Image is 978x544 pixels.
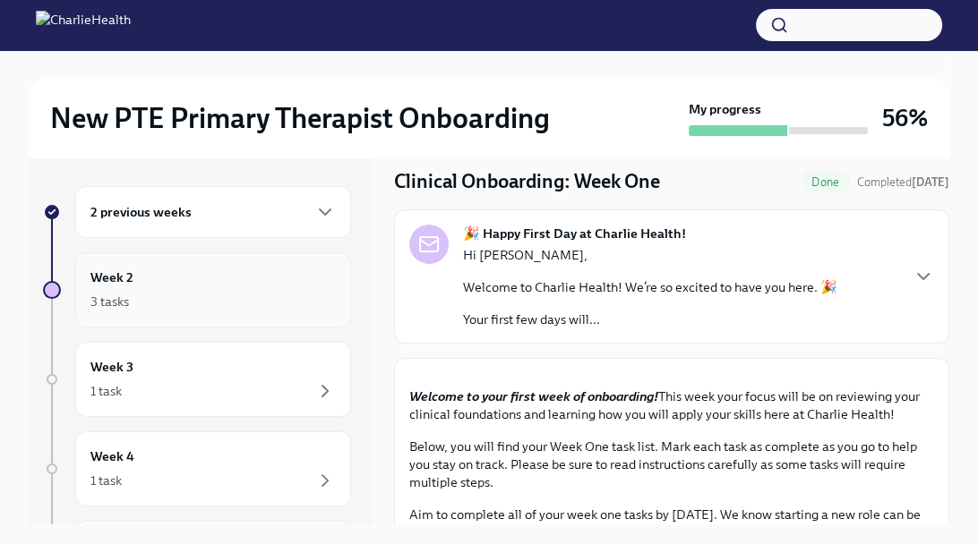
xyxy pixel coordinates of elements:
[43,252,351,327] a: Week 23 tasks
[90,357,133,377] h6: Week 3
[36,11,131,39] img: CharlieHealth
[463,225,686,242] strong: 🎉 Happy First Day at Charlie Health!
[463,278,837,296] p: Welcome to Charlie Health! We’re so excited to have you here. 🎉
[90,293,129,310] div: 3 tasks
[801,175,850,189] span: Done
[90,202,192,222] h6: 2 previous weeks
[463,246,837,264] p: Hi [PERSON_NAME],
[90,268,133,287] h6: Week 2
[689,100,761,118] strong: My progress
[43,431,351,506] a: Week 41 task
[857,174,949,191] span: October 11th, 2025 19:25
[409,438,934,491] p: Below, you will find your Week One task list. Mark each task as complete as you go to help you st...
[882,102,928,134] h3: 56%
[90,382,122,400] div: 1 task
[90,446,134,466] h6: Week 4
[75,186,351,238] div: 2 previous weeks
[409,387,934,423] p: This week your focus will be on reviewing your clinical foundations and learning how you will app...
[857,175,949,189] span: Completed
[394,168,660,195] h4: Clinical Onboarding: Week One
[90,472,122,489] div: 1 task
[43,342,351,417] a: Week 31 task
[463,310,837,328] p: Your first few days will...
[912,175,949,189] strong: [DATE]
[409,388,658,404] strong: Welcome to your first week of onboarding!
[50,100,550,136] h2: New PTE Primary Therapist Onboarding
